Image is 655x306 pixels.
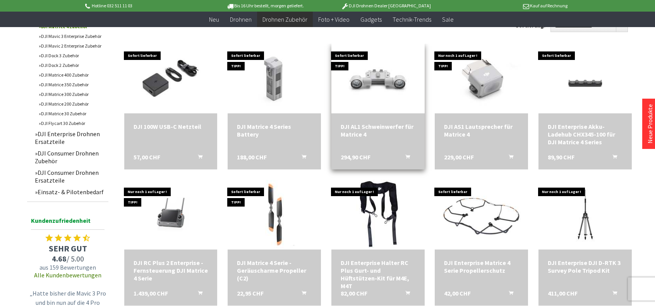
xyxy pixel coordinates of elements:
[341,123,415,138] a: DJI AL1 Schweinwerfer für Matrice 4 294,90 CHF In den Warenkorb
[548,289,578,297] span: 411,00 CHF
[539,180,632,250] img: DJI Enterprise DJI D-RTK 3 Survey Pole Tripod Kit
[331,48,425,110] img: DJI AL1 Schweinwerfer für Matrice 4
[31,167,108,186] a: DJI Consumer Drohnen Ersatzteile
[35,31,108,41] a: DJI Mavic 3 Enterprise Zubehör
[52,254,67,263] span: 4.68
[230,15,252,23] span: Drohnen
[228,180,321,250] img: DJI Matrice 4 Serie - Geräuscharme Propeller (C2)
[548,153,574,161] span: 89,90 CHF
[341,289,367,297] span: 82,00 CHF
[444,259,519,274] a: DJI Enterprise Matrice 4 Serie Propellerschutz 42,00 CHF In den Warenkorb
[360,15,382,23] span: Gadgets
[228,48,321,110] img: DJI Matrice 4 Series Battery
[435,185,528,244] img: DJI Enterprise Matrice 4 Serie Propellerschutz
[134,289,168,297] span: 1.439,00 CHF
[35,60,108,70] a: DJI Dock 2 Zubehör
[134,123,208,130] a: DJI 100W USB-C Netzteil 57,00 CHF In den Warenkorb
[444,259,519,274] div: DJI Enterprise Matrice 4 Serie Propellerschutz
[31,186,108,198] a: Einsatz- & Pilotenbedarf
[538,45,632,112] img: DJI Enterprise Akku-Ladehub CHX345-100 für DJI Matrice 4 Series
[34,271,101,279] a: Alle Kundenbewertungen
[262,15,307,23] span: Drohnen Zubehör
[124,48,218,110] img: DJI 100W USB-C Netzteil
[548,259,622,274] div: DJI Enterprise DJI D-RTK 3 Survey Pole Tripod Kit
[35,109,108,118] a: DJI Matrice 30 Zubehör
[257,12,313,27] a: Drohnen Zubehör
[646,104,654,144] a: Neue Produkte
[499,289,518,299] button: In den Warenkorb
[355,12,387,27] a: Gadgets
[435,48,528,110] img: DJI AS1 Lautsprecher für Matrice 4
[444,123,519,138] div: DJI AS1 Lautsprecher für Matrice 4
[548,123,622,146] a: DJI Enterprise Akku-Ladehub CHX345-100 für DJI Matrice 4 Series 89,90 CHF In den Warenkorb
[27,254,108,263] span: / 5.00
[134,153,160,161] span: 57,00 CHF
[603,153,622,163] button: In den Warenkorb
[35,70,108,80] a: DJI Matrice 400 Zubehör
[27,243,108,254] span: SEHR GUT
[313,12,355,27] a: Foto + Video
[444,153,474,161] span: 229,00 CHF
[499,153,518,163] button: In den Warenkorb
[292,153,311,163] button: In den Warenkorb
[237,259,312,282] a: DJI Matrice 4 Serie - Geräuscharme Propeller (C2) 22,95 CHF In den Warenkorb
[35,41,108,51] a: DJI Mavic 2 Enterprise Zubehör
[444,123,519,138] a: DJI AS1 Lautsprecher für Matrice 4 229,00 CHF In den Warenkorb
[437,12,459,27] a: Sale
[603,289,622,299] button: In den Warenkorb
[341,259,415,290] a: DJI Enterprise Halter RC Plus Gurt- und Hüftstützen-Kit für M4E, M4T 82,00 CHF In den Warenkorb
[444,289,471,297] span: 42,00 CHF
[27,263,108,271] span: aus 159 Bewertungen
[35,118,108,128] a: DJI Flycart 30 Zubehör
[136,180,206,250] img: DJI RC Plus 2 Enterprise - Fernsteuerung DJI Matrice 4 Serie
[84,1,204,10] p: Hotline 032 511 11 03
[31,215,105,230] span: Kundenzufriedenheit
[387,12,437,27] a: Technik-Trends
[189,289,207,299] button: In den Warenkorb
[341,153,370,161] span: 294,90 CHF
[35,99,108,109] a: DJI Matrice 200 Zubehör
[331,180,424,250] img: DJI Enterprise Halter RC Plus Gurt- und Hüftstützen-Kit für M4E, M4T
[31,147,108,167] a: DJI Consumer Drohnen Zubehör
[442,15,454,23] span: Sale
[237,289,264,297] span: 22,95 CHF
[237,123,312,138] div: DJI Matrice 4 Series Battery
[292,289,311,299] button: In den Warenkorb
[237,153,267,161] span: 188,00 CHF
[31,128,108,147] a: DJI Enterprise Drohnen Ersatzteile
[396,153,415,163] button: In den Warenkorb
[393,15,431,23] span: Technik-Trends
[341,123,415,138] div: DJI AL1 Schweinwerfer für Matrice 4
[35,51,108,60] a: DJI Dock 3 Zubehör
[204,1,325,10] p: Bis 16 Uhr bestellt, morgen geliefert.
[326,1,446,10] p: DJI Drohnen Dealer [GEOGRAPHIC_DATA]
[134,123,208,130] div: DJI 100W USB-C Netzteil
[237,259,312,282] div: DJI Matrice 4 Serie - Geräuscharme Propeller (C2)
[225,12,257,27] a: Drohnen
[189,153,207,163] button: In den Warenkorb
[134,259,208,282] div: DJI RC Plus 2 Enterprise - Fernsteuerung DJI Matrice 4 Serie
[446,1,567,10] p: Kauf auf Rechnung
[396,289,415,299] button: In den Warenkorb
[209,15,219,23] span: Neu
[341,259,415,290] div: DJI Enterprise Halter RC Plus Gurt- und Hüftstützen-Kit für M4E, M4T
[204,12,225,27] a: Neu
[548,259,622,274] a: DJI Enterprise DJI D-RTK 3 Survey Pole Tripod Kit 411,00 CHF In den Warenkorb
[134,259,208,282] a: DJI RC Plus 2 Enterprise - Fernsteuerung DJI Matrice 4 Serie 1.439,00 CHF In den Warenkorb
[318,15,350,23] span: Foto + Video
[237,123,312,138] a: DJI Matrice 4 Series Battery 188,00 CHF In den Warenkorb
[548,123,622,146] div: DJI Enterprise Akku-Ladehub CHX345-100 für DJI Matrice 4 Series
[35,89,108,99] a: DJI Matrice 300 Zubehör
[35,80,108,89] a: DJI Matrice 350 Zubehör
